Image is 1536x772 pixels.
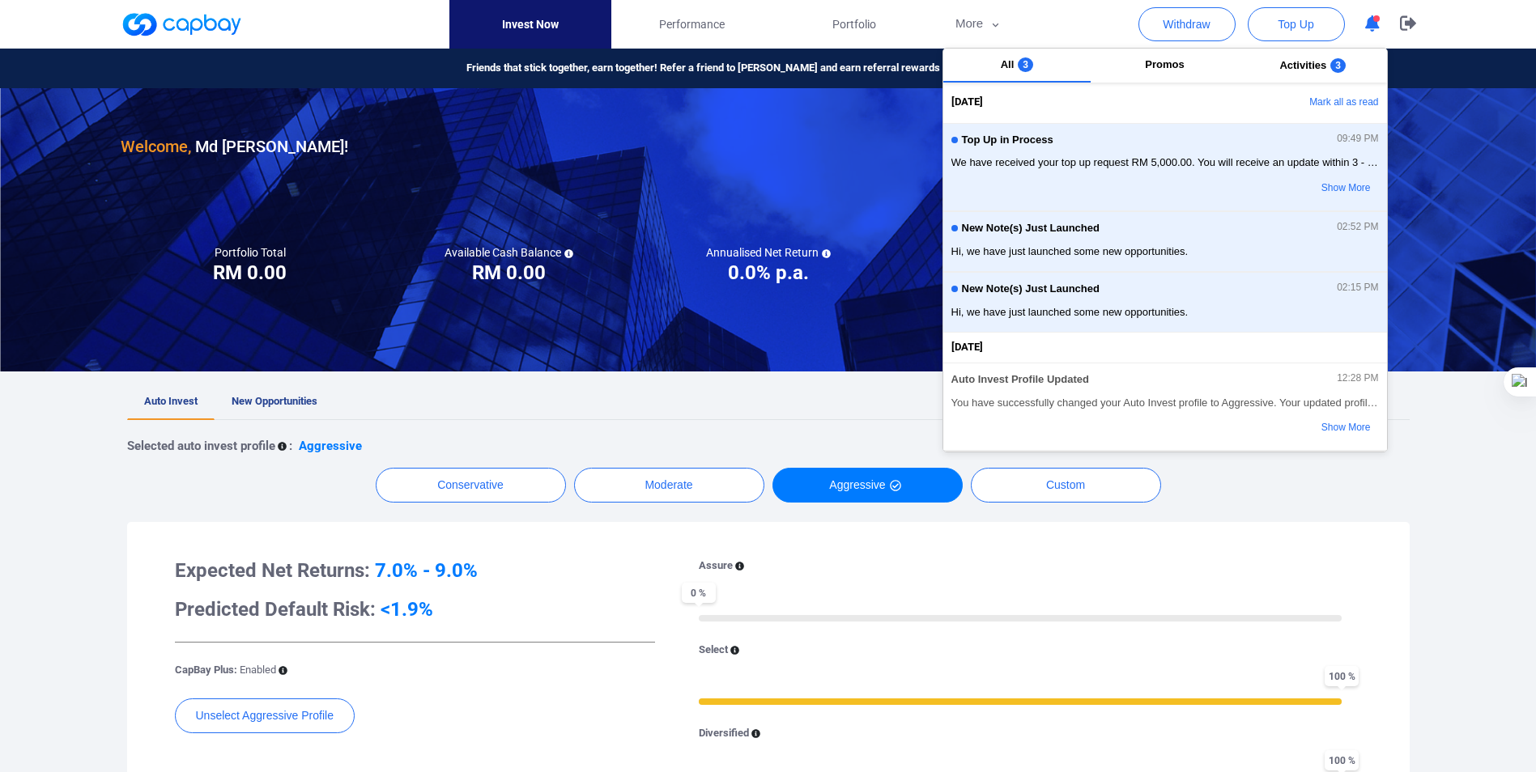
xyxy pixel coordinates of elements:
button: Promos [1091,49,1239,83]
span: You have successfully changed your Auto Invest profile to Aggressive. Your updated profile is reflec [951,395,1379,411]
button: Activities3 [1239,49,1387,83]
p: Select [699,642,728,659]
span: 0 % [682,583,716,603]
span: Promos [1145,58,1184,70]
span: 100 % [1325,750,1359,770]
p: CapBay Plus: [175,662,276,679]
button: Withdraw [1138,7,1236,41]
span: 02:52 PM [1337,222,1378,233]
span: All [1001,58,1015,70]
span: Enabled [240,664,276,676]
p: Selected auto invest profile [127,436,275,456]
span: 02:15 PM [1337,282,1378,294]
button: Show More [1250,414,1378,442]
button: Auto Invest Profile Updated12:28 PMYou have successfully changed your Auto Invest profile to Aggr... [943,363,1387,451]
button: Top Up [1248,7,1345,41]
h5: Available Cash Balance [445,245,573,260]
span: [DATE] [951,339,983,356]
h5: Annualised Net Return [706,245,831,260]
button: Top Up in Process09:49 PMWe have received your top up request RM 5,000.00. You will receive an up... [943,123,1387,211]
h3: Predicted Default Risk: [175,596,655,622]
span: 09:49 PM [1337,134,1378,145]
p: Aggressive [299,436,362,456]
span: New Opportunities [232,395,317,407]
h5: Portfolio Total [215,245,286,260]
button: New Note(s) Just Launched02:15 PMHi, we have just launched some new opportunities. [943,272,1387,333]
button: Moderate [574,468,764,503]
span: 100 % [1325,666,1359,686]
span: New Note(s) Just Launched [962,283,1100,295]
span: We have received your top up request RM 5,000.00. You will receive an update within 3 - 5 business d [951,155,1379,171]
p: Diversified [699,725,749,742]
span: Portfolio [832,15,876,33]
span: Performance [659,15,725,33]
span: Welcome, [121,137,191,156]
span: 12:28 PM [1337,373,1378,384]
span: Hi, we have just launched some new opportunities. [951,244,1379,260]
span: [DATE] [951,94,983,111]
span: 3 [1018,57,1033,72]
button: Auto Invest Profile Updated12:27 PMYou have successfully updated your Auto Invest profile to be [... [943,451,1387,539]
span: Top Up [1278,16,1313,32]
span: Auto Invest Profile Updated [951,374,1089,386]
p: Assure [699,558,733,575]
button: Mark all as read [1212,89,1386,117]
h3: 0.0% p.a. [728,260,809,286]
h3: Md [PERSON_NAME] ! [121,134,348,159]
span: 3 [1330,58,1346,73]
span: Auto Invest [144,395,198,407]
h3: Expected Net Returns: [175,558,655,583]
button: Aggressive [772,468,963,503]
span: New Note(s) Just Launched [962,223,1100,235]
span: <1.9% [381,598,433,621]
span: 7.0% - 9.0% [375,559,478,582]
span: Top Up in Process [962,134,1053,146]
button: All3 [943,49,1091,83]
span: Friends that stick together, earn together! Refer a friend to [PERSON_NAME] and earn referral rew... [466,60,965,77]
span: Activities [1279,59,1326,71]
button: Custom [971,468,1161,503]
h3: RM 0.00 [213,260,287,286]
button: Unselect Aggressive Profile [175,698,355,733]
p: : [289,436,292,456]
button: Conservative [376,468,566,503]
button: Show More [1250,175,1378,202]
span: Hi, we have just launched some new opportunities. [951,304,1379,320]
button: New Note(s) Just Launched02:52 PMHi, we have just launched some new opportunities. [943,211,1387,272]
h3: RM 0.00 [472,260,546,286]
